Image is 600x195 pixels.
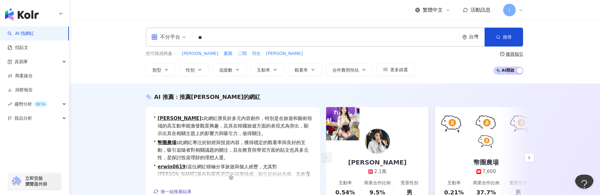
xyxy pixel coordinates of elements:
a: erwin0619 [158,164,186,170]
span: question-circle [500,52,504,56]
span: : [186,164,187,170]
div: 受眾性別 [509,180,527,186]
div: AI 推薦 ： [154,93,260,101]
a: chrome extension立即安裝 瀏覽器外掛 [8,173,61,190]
span: : [202,116,203,121]
div: [PERSON_NAME] [342,158,413,167]
button: 觀看率 [288,63,322,76]
div: 搜尋指引 [506,51,523,57]
button: 二鬧 [237,50,247,57]
img: KOL Avatar [365,129,390,154]
div: BETA [33,101,48,107]
img: post-image [469,107,503,140]
img: KOL Avatar [474,129,499,154]
div: 商業合作比例 [473,180,499,186]
button: 薰雞 [223,50,233,57]
span: 互動率 [257,68,270,73]
img: post-image [435,107,468,140]
span: 此網紅擅長於多元內容創作，特別是在旅遊和藝術領域的高互動率能激發觀眾興趣，且其在韓國旅遊方面的表現尤為突出，顯示出其在相關主題上的影響力與吸引力，值得關注。 [158,115,312,137]
a: 商案媒合 [8,73,33,79]
span: 追蹤數 [219,68,232,73]
div: 2.1萬 [374,168,386,175]
span: 競品分析 [14,111,32,125]
span: [PERSON_NAME] [266,51,303,57]
button: [PERSON_NAME] [181,50,219,57]
div: • [153,139,312,161]
span: : [176,140,178,145]
div: 7,600 [482,168,496,175]
div: • [153,163,312,193]
span: environment [462,35,467,40]
span: 觀看率 [295,68,308,73]
button: 羽生 [252,50,261,57]
div: 受眾性別 [401,180,418,186]
span: 活動訊息 [470,7,491,13]
span: rise [8,102,12,106]
button: 更多篩選 [377,63,414,76]
span: 合作費用預估 [332,68,359,73]
iframe: Toggle Customer Support [575,175,594,193]
button: 搜尋 [485,28,523,46]
a: searchAI 找網紅 [8,30,34,37]
img: post-image [326,107,359,140]
img: post-image [504,107,537,140]
div: 台灣 [469,34,485,40]
img: post-image [361,107,394,140]
span: 趨勢分析 [14,97,48,111]
button: 互動率 [250,63,284,76]
a: [PERSON_NAME] [158,116,201,121]
span: 類型 [153,68,161,73]
div: 互動率 [447,180,461,186]
span: 您可能感興趣： [146,51,177,57]
div: 不分平台 [151,32,180,42]
span: 這位網紅積極分享旅遊與個人經歷，尤其對[PERSON_NAME]瀑布和羅馬尼亞的深厚情感，能引起粉絲共鳴。其教育與學習內容涵蓋面廣，互動率高，展現了對旅遊知識的熱忱與傳遞，有助於品牌在相關領域的曝光。 [158,163,312,193]
span: [PERSON_NAME] [182,51,218,57]
a: 找貼文 [8,45,28,51]
span: 薰雞 [224,51,232,57]
div: 幣圈農場 [467,158,505,167]
span: 立即安裝 瀏覽器外掛 [25,176,47,187]
span: 此網紅專注於財經與投資內容，獲得穩定的觀看率與良好的互動，吸引追隨者對相關議題的關注，且在教育與學習方面的貼文也具多元性，是探討投資理財的理想人選。 [158,139,312,161]
a: 洞察報告 [8,87,33,93]
button: 類型 [146,63,175,76]
button: 性別 [179,63,209,76]
span: I [509,7,510,14]
span: 二鬧 [238,51,247,57]
span: 性別 [186,68,195,73]
span: 資源庫 [14,55,28,69]
img: chrome extension [10,176,22,186]
button: 追蹤數 [213,63,247,76]
span: 推薦[PERSON_NAME]的網紅 [180,94,260,100]
span: 更多篩選 [390,67,408,72]
div: 互動率 [339,180,352,186]
div: 商業合作比例 [364,180,391,186]
button: 合作費用預估 [326,63,373,76]
span: appstore [151,34,158,40]
span: 羽生 [252,51,261,57]
div: • [153,115,312,137]
img: logo [5,8,39,21]
a: 幣圈農場 [158,140,176,145]
img: post-image [395,107,429,140]
span: 換一組推薦結果 [161,189,192,194]
span: 搜尋 [503,35,512,40]
span: 繁體中文 [423,7,443,14]
button: [PERSON_NAME] [266,50,303,57]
